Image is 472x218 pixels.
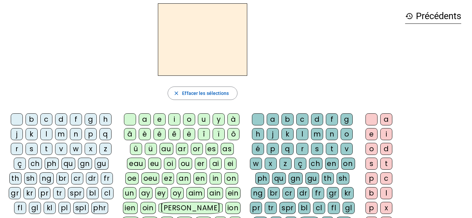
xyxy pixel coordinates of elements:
div: p [366,172,378,184]
div: sh [24,172,37,184]
div: ey [155,187,168,199]
div: i [380,128,392,140]
div: ê [168,128,180,140]
div: s [311,143,323,155]
div: x [265,158,277,170]
div: p [366,202,378,214]
div: eau [127,158,145,170]
div: î [198,128,210,140]
div: bl [298,202,310,214]
div: phr [91,202,109,214]
div: z [280,158,292,170]
div: l [40,128,52,140]
h3: Précédents [405,9,461,24]
div: kr [24,187,36,199]
div: on [224,172,238,184]
div: en [194,172,207,184]
div: gn [289,172,303,184]
div: t [326,143,338,155]
div: br [56,172,69,184]
div: an [177,172,191,184]
div: s [26,143,38,155]
div: b [366,187,378,199]
div: r [11,143,23,155]
mat-icon: history [405,12,413,20]
div: th [322,172,334,184]
div: th [9,172,22,184]
div: ô [227,128,240,140]
div: ç [14,158,26,170]
div: p [267,143,279,155]
div: d [380,143,392,155]
div: ph [45,158,59,170]
div: à [227,113,240,125]
div: as [221,143,234,155]
div: sh [337,172,349,184]
div: j [267,128,279,140]
div: z [99,143,112,155]
div: oi [164,158,176,170]
div: x [85,143,97,155]
div: v [55,143,67,155]
div: gl [29,202,41,214]
div: or [191,143,203,155]
div: ou [179,158,192,170]
div: fl [328,202,340,214]
span: Effacer les sélections [182,89,229,97]
div: ion [225,202,241,214]
div: s [366,158,378,170]
div: pr [38,187,50,199]
div: j [11,128,23,140]
div: fl [14,202,26,214]
div: cl [313,202,325,214]
div: cr [71,172,83,184]
div: o [183,113,195,125]
div: l [380,187,392,199]
div: c [40,113,52,125]
div: dr [297,187,309,199]
div: o [366,143,378,155]
div: ng [251,187,265,199]
div: a [267,113,279,125]
div: er [195,158,207,170]
div: in [210,172,222,184]
div: û [130,143,142,155]
div: spr [68,187,84,199]
div: k [26,128,38,140]
div: q [282,143,294,155]
div: b [26,113,38,125]
div: k [282,128,294,140]
div: ë [183,128,195,140]
div: qu [272,172,286,184]
div: eu [148,158,161,170]
div: pr [250,202,262,214]
div: ay [139,187,153,199]
div: aim [186,187,205,199]
div: gn [78,158,92,170]
div: a [380,113,392,125]
div: oy [171,187,184,199]
div: bl [87,187,99,199]
div: p [85,128,97,140]
div: t [380,158,392,170]
div: x [380,202,392,214]
div: r [296,143,308,155]
div: v [341,143,353,155]
div: ph [255,172,269,184]
div: ein [226,187,241,199]
div: fr [312,187,324,199]
div: o [341,128,353,140]
div: gr [327,187,339,199]
div: kl [44,202,56,214]
div: spr [280,202,296,214]
div: ien [123,202,138,214]
div: gr [9,187,21,199]
div: c [296,113,308,125]
div: oin [140,202,156,214]
div: kr [342,187,354,199]
div: b [282,113,294,125]
div: ï [213,128,225,140]
div: g [85,113,97,125]
div: ch [309,158,323,170]
div: a [139,113,151,125]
